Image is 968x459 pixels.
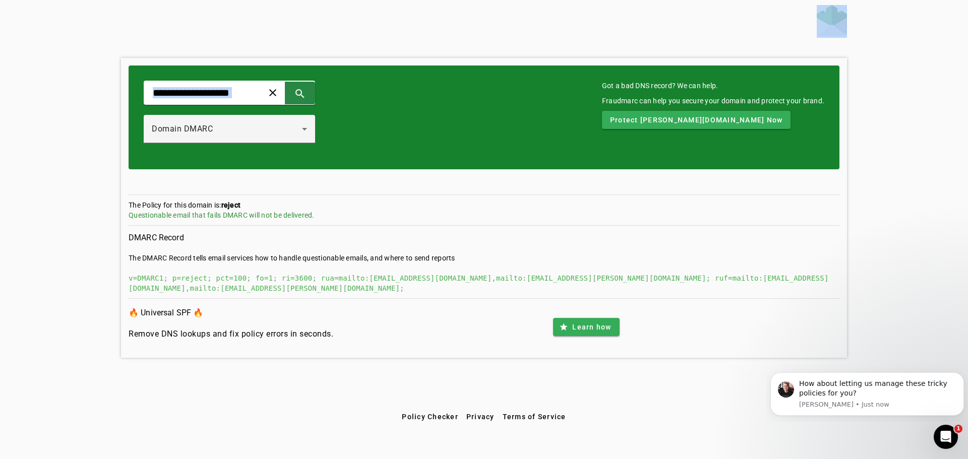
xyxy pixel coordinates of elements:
[462,408,499,426] button: Privacy
[221,201,241,209] strong: reject
[398,408,462,426] button: Policy Checker
[602,111,791,129] button: Protect [PERSON_NAME][DOMAIN_NAME] Now
[572,322,611,332] span: Learn how
[129,328,333,340] h4: Remove DNS lookups and fix policy errors in seconds.
[934,425,958,449] iframe: Intercom live chat
[766,363,968,422] iframe: Intercom notifications message
[817,5,847,35] img: Fraudmarc Logo
[817,5,847,38] a: Home
[129,253,839,263] div: The DMARC Record tells email services how to handle questionable emails, and where to send reports
[602,81,824,91] mat-card-title: Got a bad DNS record? We can help.
[402,413,458,421] span: Policy Checker
[610,115,783,125] span: Protect [PERSON_NAME][DOMAIN_NAME] Now
[129,273,839,293] div: v=DMARC1; p=reject; pct=100; fo=1; ri=3600; rua=mailto:[EMAIL_ADDRESS][DOMAIN_NAME],mailto:[EMAIL...
[954,425,962,433] span: 1
[499,408,570,426] button: Terms of Service
[129,200,839,226] section: The Policy for this domain is:
[129,210,839,220] div: Questionable email that fails DMARC will not be delivered.
[152,124,213,134] span: Domain DMARC
[602,96,824,106] div: Fraudmarc can help you secure your domain and protect your brand.
[129,306,333,320] h3: 🔥 Universal SPF 🔥
[503,413,566,421] span: Terms of Service
[129,231,839,245] h3: DMARC Record
[553,318,619,336] button: Learn how
[466,413,495,421] span: Privacy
